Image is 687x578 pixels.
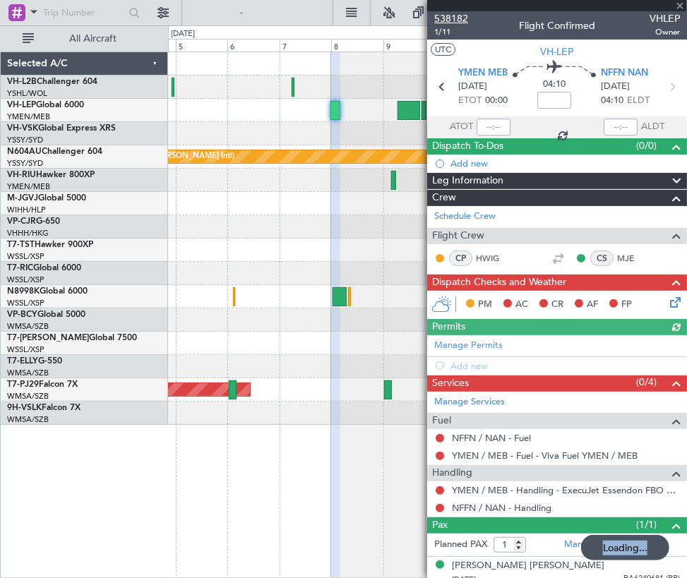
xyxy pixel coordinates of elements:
span: [DATE] [458,80,487,94]
a: VH-L2BChallenger 604 [7,78,97,86]
span: ELDT [627,94,650,108]
a: Schedule Crew [434,210,496,224]
span: VH-VSK [7,124,38,133]
a: WSSL/XSP [7,344,44,355]
div: 7 [280,39,332,52]
span: [DATE] [601,80,630,94]
div: CP [449,251,472,266]
span: ATOT [450,120,473,134]
span: VH-L2B [7,78,37,86]
span: T7-ELLY [7,357,38,366]
span: Leg Information [432,173,503,189]
div: 6 [227,39,280,52]
a: WSSL/XSP [7,298,44,308]
a: VP-CJRG-650 [7,217,60,226]
span: Dispatch Checks and Weather [432,275,566,291]
span: VH-LEP [541,44,574,59]
span: CR [551,298,563,312]
span: 04:10 [543,78,566,92]
span: YMEN MEB [458,66,508,80]
span: AC [515,298,528,312]
span: Services [432,375,469,392]
div: Flight Confirmed [519,19,595,34]
span: ALDT [641,120,664,134]
a: VH-LEPGlobal 6000 [7,101,84,109]
a: YMEN / MEB - Handling - ExecuJet Essendon FBO YMEN / MEB [452,484,680,496]
span: All Aircraft [37,34,149,44]
span: 04:10 [601,94,623,108]
a: YSHL/WOL [7,88,47,99]
span: T7-[PERSON_NAME] [7,334,89,342]
a: WMSA/SZB [7,368,49,378]
a: T7-[PERSON_NAME]Global 7500 [7,334,137,342]
a: MJE [617,252,649,265]
span: 538182 [434,11,468,26]
a: WIHH/HLP [7,205,46,215]
a: N8998KGlobal 6000 [7,287,88,296]
a: NFFN / NAN - Handling [452,502,551,514]
a: YMEN/MEB [7,112,50,122]
span: ETOT [458,94,482,108]
div: Add new [450,157,680,169]
span: Owner [650,26,680,38]
a: VH-VSKGlobal Express XRS [7,124,116,133]
a: WMSA/SZB [7,391,49,402]
a: WSSL/XSP [7,275,44,285]
a: VHHH/HKG [7,228,49,239]
a: YSSY/SYD [7,158,43,169]
span: VP-CJR [7,217,36,226]
a: M-JGVJGlobal 5000 [7,194,86,203]
span: T7-TST [7,241,35,249]
a: N604AUChallenger 604 [7,147,102,156]
span: PM [478,298,492,312]
span: (0/0) [636,138,657,153]
div: [DATE] [171,28,195,40]
div: [PERSON_NAME] [PERSON_NAME] [452,559,604,573]
input: Trip Number [43,2,124,23]
a: Manage PAX [564,538,618,552]
a: Manage Services [434,395,505,409]
span: 00:00 [485,94,508,108]
span: Dispatch To-Dos [432,138,503,155]
a: T7-TSTHawker 900XP [7,241,93,249]
span: (1/1) [636,517,657,532]
div: 9 [383,39,436,52]
a: VH-RIUHawker 800XP [7,171,95,179]
button: All Aircraft [16,28,153,50]
span: FP [621,298,632,312]
a: NFFN / NAN - Fuel [452,432,531,444]
span: VP-BCY [7,311,37,319]
div: Loading... [581,535,669,560]
span: N8998K [7,287,40,296]
span: AF [587,298,598,312]
a: T7-ELLYG-550 [7,357,62,366]
a: T7-RICGlobal 6000 [7,264,81,272]
span: VH-RIU [7,171,36,179]
span: VH-LEP [7,101,36,109]
a: WMSA/SZB [7,321,49,332]
a: HWIG [476,252,508,265]
span: Flight Crew [432,228,484,244]
a: VP-BCYGlobal 5000 [7,311,85,319]
a: 9H-VSLKFalcon 7X [7,404,80,412]
span: Fuel [432,413,451,429]
span: (0/4) [636,375,657,390]
span: N604AU [7,147,42,156]
a: YMEN/MEB [7,181,50,192]
a: WMSA/SZB [7,414,49,425]
a: YSSY/SYD [7,135,43,145]
div: 5 [176,39,228,52]
span: T7-RIC [7,264,33,272]
span: Pax [432,517,448,534]
span: NFFN NAN [601,66,648,80]
span: T7-PJ29 [7,380,39,389]
a: YMEN / MEB - Fuel - Viva Fuel YMEN / MEB [452,450,638,462]
span: VHLEP [650,11,680,26]
span: Crew [432,190,456,206]
a: WSSL/XSP [7,251,44,262]
span: Handling [432,465,472,481]
div: CS [590,251,614,266]
span: M-JGVJ [7,194,38,203]
div: 8 [331,39,383,52]
span: 9H-VSLK [7,404,42,412]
